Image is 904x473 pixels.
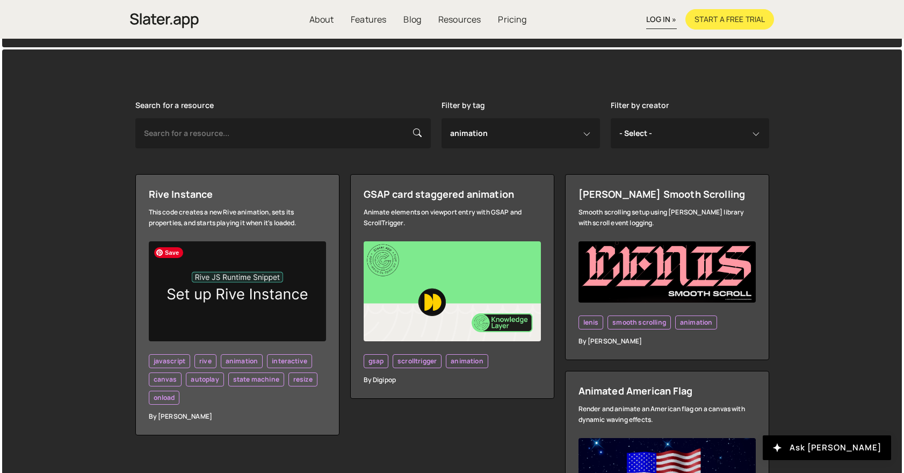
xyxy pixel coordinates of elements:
button: Ask [PERSON_NAME] [763,435,891,460]
img: setupRive.png [149,241,326,341]
div: Animated American Flag [578,384,756,397]
div: By [PERSON_NAME] [578,336,756,347]
div: [PERSON_NAME] Smooth Scrolling [578,188,756,200]
span: resize [293,375,313,384]
img: Slater is an modern coding environment with an inbuilt AI tool. Get custom code quickly with no c... [130,10,199,31]
a: Blog [395,9,430,30]
input: Search for a resource... [135,118,431,148]
a: home [130,8,199,31]
span: Save [154,247,183,258]
a: Resources [430,9,489,30]
a: GSAP card staggered animation Animate elements on viewport entry with GSAP and ScrollTrigger. gsa... [350,174,554,399]
a: Rive Instance This code creates a new Rive animation, sets its properties, and starts playing it ... [135,174,339,435]
span: animation [680,318,712,327]
div: Smooth scrolling setup using [PERSON_NAME] library with scroll event logging. [578,207,756,228]
span: lenis [583,318,599,327]
a: Features [342,9,395,30]
span: autoplay [191,375,219,384]
a: [PERSON_NAME] Smooth Scrolling Smooth scrolling setup using [PERSON_NAME] library with scroll eve... [565,174,769,360]
a: Start a free trial [685,9,775,30]
a: About [301,9,342,30]
span: animation [451,357,483,365]
span: onload [154,393,175,402]
label: Filter by tag [442,101,486,110]
div: Render and animate an American flag on a canvas with dynamic waving effects. [578,404,756,425]
img: Screenshot%202024-07-12%20at%201.16.56%E2%80%AFPM.png [578,241,756,303]
div: Rive Instance [149,188,326,200]
span: scrolltrigger [397,357,437,365]
label: Filter by creator [611,101,669,110]
span: javascript [154,357,186,365]
div: By Digipop [364,375,541,385]
div: Animate elements on viewport entry with GSAP and ScrollTrigger. [364,207,541,228]
div: GSAP card staggered animation [364,188,541,200]
span: smooth scrolling [612,318,666,327]
div: By [PERSON_NAME] [149,411,326,422]
span: canvas [154,375,177,384]
img: YT%20-%20Thumb%20(8).png [364,241,541,341]
span: rive [199,357,212,365]
span: state machine [233,375,279,384]
div: This code creates a new Rive animation, sets its properties, and starts playing it when it's loaded. [149,207,326,228]
a: Pricing [489,9,535,30]
label: Search for a resource [135,101,214,110]
span: interactive [272,357,307,365]
span: gsap [368,357,384,365]
span: animation [226,357,258,365]
a: log in » [646,10,676,29]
